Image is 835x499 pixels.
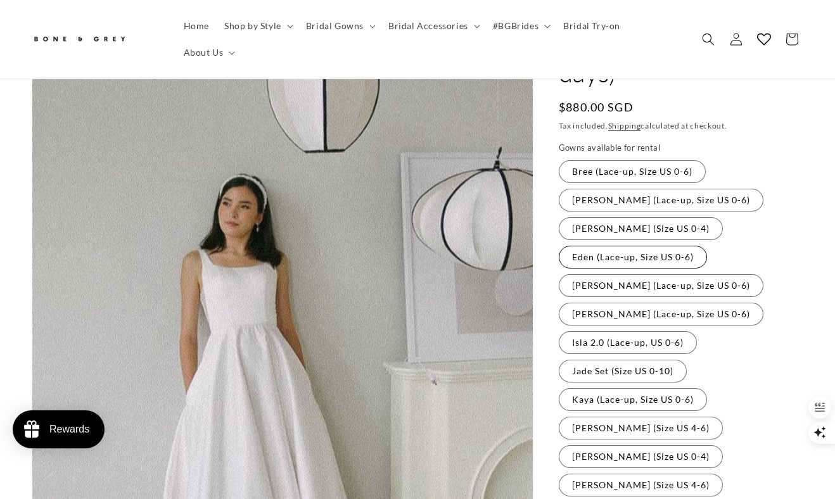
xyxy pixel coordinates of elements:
[32,29,127,50] img: Bone and Grey Bridal
[485,13,556,39] summary: #BGBrides
[217,13,298,39] summary: Shop by Style
[559,189,763,212] label: [PERSON_NAME] (Lace-up, Size US 0-6)
[559,360,687,382] label: Jade Set (Size US 0-10)
[559,246,707,268] label: Eden (Lace-up, Size US 0-6)
[184,20,209,32] span: Home
[608,121,641,130] a: Shipping
[184,47,224,58] span: About Us
[559,388,707,411] label: Kaya (Lace-up, Size US 0-6)
[559,217,723,240] label: [PERSON_NAME] (Size US 0-4)
[559,474,723,496] label: [PERSON_NAME] (Size US 4-6)
[176,39,241,66] summary: About Us
[559,331,697,354] label: Isla 2.0 (Lace-up, US 0-6)
[49,424,89,435] div: Rewards
[27,24,163,54] a: Bone and Grey Bridal
[381,13,485,39] summary: Bridal Accessories
[559,160,706,183] label: Bree (Lace-up, Size US 0-6)
[224,20,281,32] span: Shop by Style
[559,417,723,439] label: [PERSON_NAME] (Size US 4-6)
[694,25,722,53] summary: Search
[563,20,620,32] span: Bridal Try-on
[559,142,661,155] legend: Gowns available for rental
[559,303,763,325] label: [PERSON_NAME] (Lace-up, Size US 0-6)
[306,20,364,32] span: Bridal Gowns
[176,13,217,39] a: Home
[559,99,634,116] span: $880.00 SGD
[298,13,381,39] summary: Bridal Gowns
[559,274,763,297] label: [PERSON_NAME] (Lace-up, Size US 0-6)
[559,120,803,132] div: Tax included. calculated at checkout.
[559,445,723,468] label: [PERSON_NAME] (Size US 0-4)
[556,13,628,39] a: Bridal Try-on
[388,20,468,32] span: Bridal Accessories
[493,20,539,32] span: #BGBrides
